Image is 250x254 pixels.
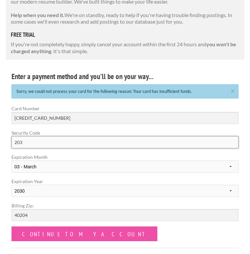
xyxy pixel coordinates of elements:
strong: you won't be charged anything [11,41,236,54]
h5: free trial [11,32,239,38]
label: Billing Zip: [11,202,239,209]
p: We're on standby, ready to help if you're having trouble finding postings. In some cases we'll ev... [11,12,239,26]
label: Expiration Month [11,154,239,178]
input: Continue to my account [11,226,157,241]
p: If you're not completely happy, simply cancel your account within the first 24 hours and . It's t... [11,41,239,55]
a: × [229,88,237,92]
label: Expiration Year [11,178,239,202]
select: Expiration Month [11,160,239,173]
strong: Help when you need it. [11,12,64,18]
label: Card Number [11,105,239,112]
div: Sorry, we could not process your card for the following reason: Your card has insufficient funds. [11,84,239,98]
select: Expiration Year [11,185,239,197]
label: Security Code [11,129,239,136]
h4: Enter a payment method and you'll be on your way... [11,71,239,82]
